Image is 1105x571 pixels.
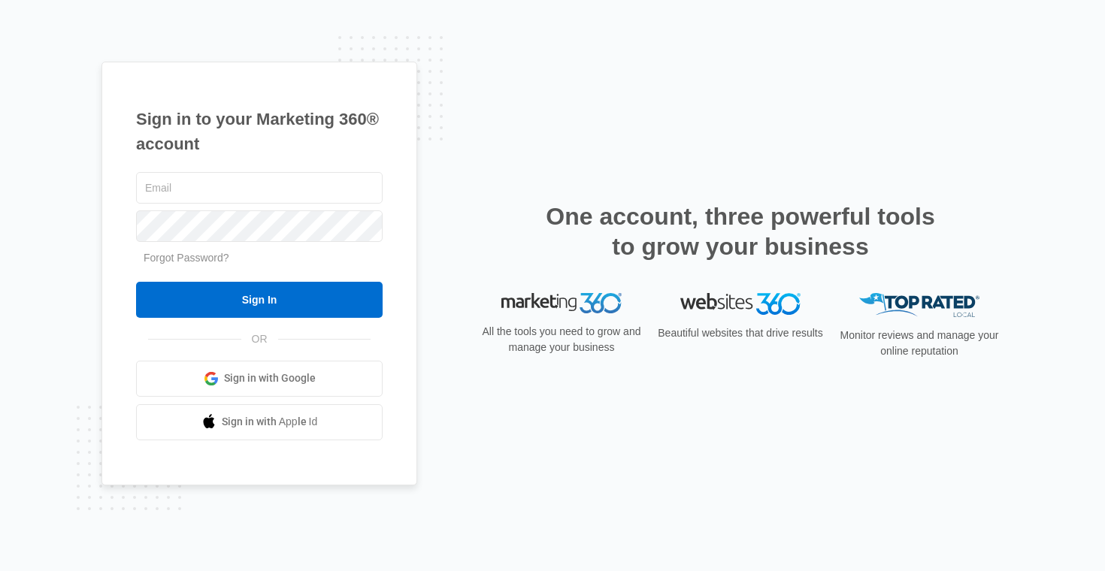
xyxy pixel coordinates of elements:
[136,282,383,318] input: Sign In
[144,252,229,264] a: Forgot Password?
[541,201,940,261] h2: One account, three powerful tools to grow your business
[680,293,801,315] img: Websites 360
[859,293,979,318] img: Top Rated Local
[136,361,383,397] a: Sign in with Google
[501,293,622,314] img: Marketing 360
[224,370,316,386] span: Sign in with Google
[835,328,1004,359] p: Monitor reviews and manage your online reputation
[136,107,383,156] h1: Sign in to your Marketing 360® account
[656,325,825,341] p: Beautiful websites that drive results
[136,404,383,440] a: Sign in with Apple Id
[477,324,646,355] p: All the tools you need to grow and manage your business
[222,414,318,430] span: Sign in with Apple Id
[241,331,278,347] span: OR
[136,172,383,204] input: Email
